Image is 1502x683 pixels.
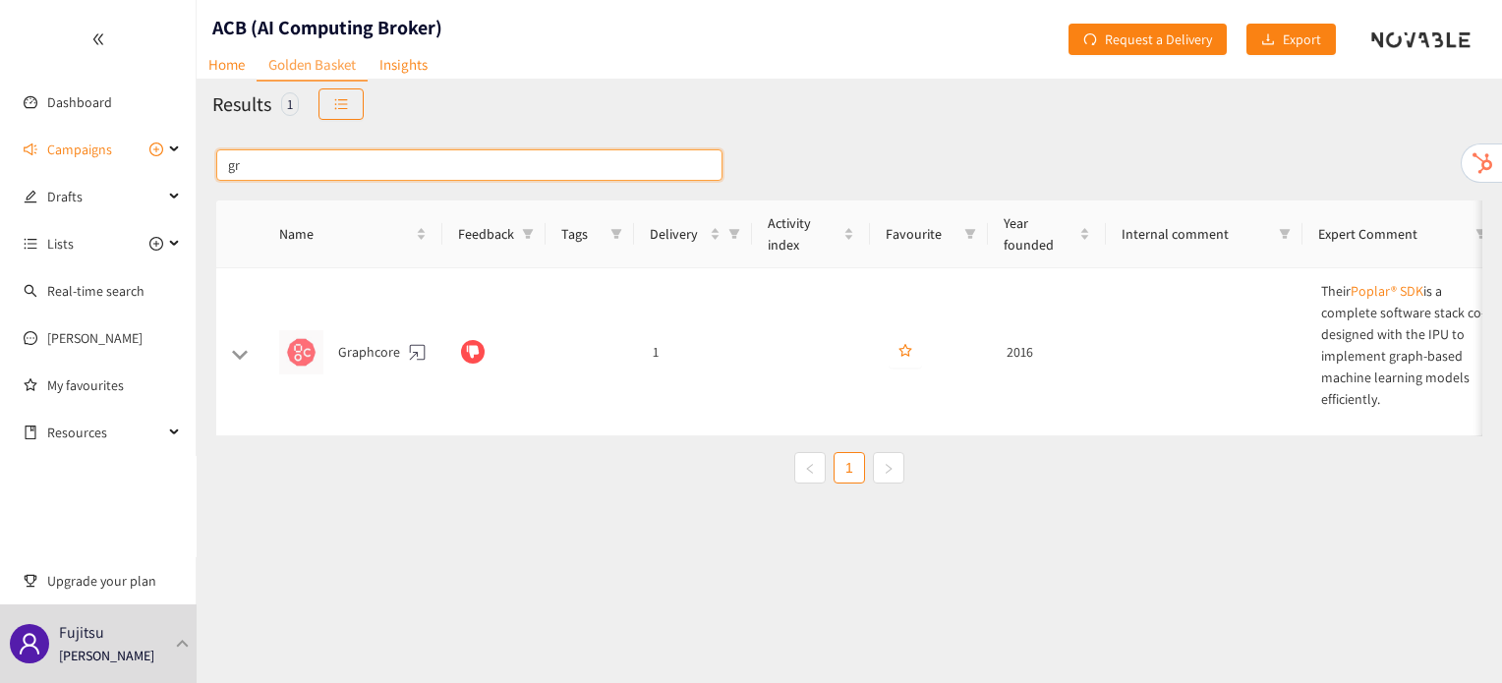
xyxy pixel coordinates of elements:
[522,228,534,240] span: filter
[1069,24,1227,55] button: redoRequest a Delivery
[991,268,1109,436] td: 2016
[607,219,626,249] span: filter
[873,452,904,484] button: right
[212,14,442,41] h1: ACB (AI Computing Broker)
[59,645,154,666] p: [PERSON_NAME]
[149,142,163,156] span: plus-circle
[47,177,163,216] span: Drafts
[1261,32,1275,48] span: download
[1283,28,1321,50] span: Export
[768,212,839,256] span: Activity index
[1321,280,1486,410] p: Their is a complete software stack co-designed with the IPU to implement graph-based machine lear...
[835,453,864,483] a: 1
[1083,32,1097,48] span: redo
[47,366,181,405] a: My favourites
[216,149,722,181] input: Search by company name
[1275,219,1295,249] span: filter
[1246,24,1336,55] button: downloadExport
[24,426,37,439] span: book
[873,452,904,484] li: Next Page
[47,93,112,111] a: Dashboard
[47,413,163,452] span: Resources
[752,200,870,268] th: Activity index
[91,32,105,46] span: double-left
[149,237,163,251] span: plus-circle
[24,574,37,588] span: trophy
[650,223,706,245] span: Delivery
[834,452,865,484] li: 1
[634,200,752,268] th: Delivery
[197,49,257,80] a: Home
[804,463,816,475] span: left
[281,92,299,116] div: 1
[886,223,956,245] span: Favourite
[898,344,912,360] span: star
[960,219,980,249] span: filter
[47,130,112,169] span: Campaigns
[964,228,976,240] span: filter
[1122,223,1271,245] span: Internal comment
[24,237,37,251] span: unordered-list
[405,340,430,365] a: website
[279,330,430,374] div: Graphcore
[47,224,74,263] span: Lists
[1472,219,1491,249] span: filter
[1351,282,1423,300] a: Poplar® SDK
[334,97,348,113] span: unordered-list
[1475,228,1487,240] span: filter
[1279,228,1291,240] span: filter
[279,330,323,374] img: Snapshot of the Company's website
[1105,28,1212,50] span: Request a Delivery
[561,223,603,245] span: Tags
[637,268,755,436] td: 1
[47,329,143,347] a: [PERSON_NAME]
[257,49,368,82] a: Golden Basket
[59,620,104,645] p: Fujitsu
[458,223,514,245] span: Feedback
[279,223,412,245] span: Name
[18,632,41,655] span: user
[728,228,740,240] span: filter
[724,219,744,249] span: filter
[212,90,271,118] h2: Results
[47,282,144,300] a: Real-time search
[794,452,826,484] li: Previous Page
[263,200,442,268] th: Name
[518,219,538,249] span: filter
[610,228,622,240] span: filter
[883,463,895,475] span: right
[466,345,480,359] span: dislike
[1404,589,1502,683] iframe: Chat Widget
[889,336,922,368] button: star
[988,200,1106,268] th: Year founded
[1004,212,1075,256] span: Year founded
[24,190,37,203] span: edit
[794,452,826,484] button: left
[47,561,181,600] span: Upgrade your plan
[368,49,439,80] a: Insights
[24,142,37,156] span: sound
[318,88,364,120] button: unordered-list
[1318,223,1468,245] span: Expert Comment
